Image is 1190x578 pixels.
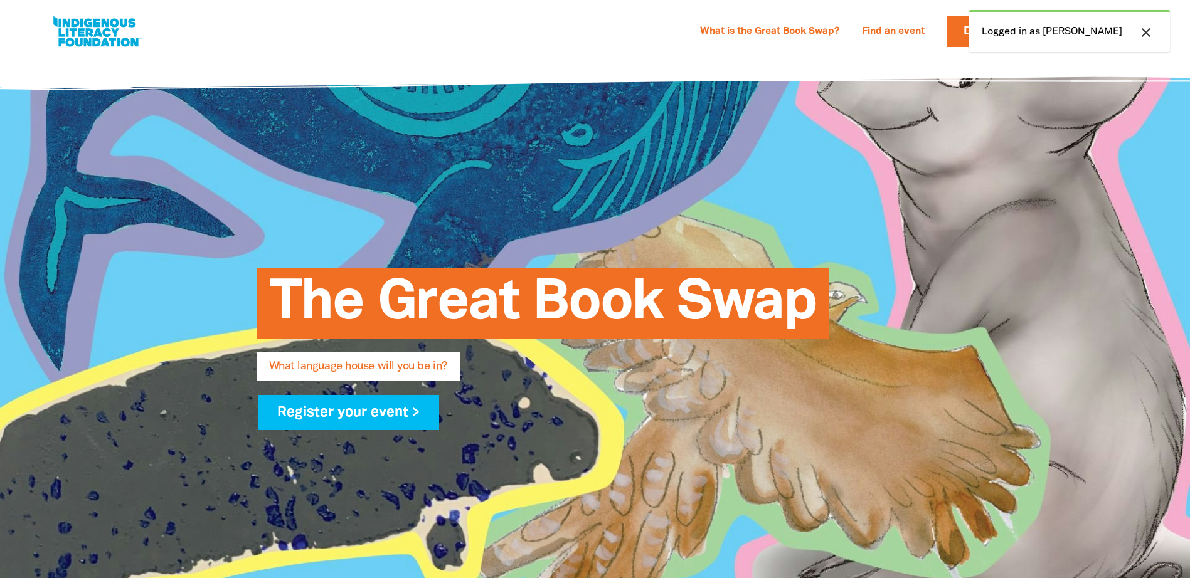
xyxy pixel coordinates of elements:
[269,361,447,381] span: What language house will you be in?
[693,22,847,42] a: What is the Great Book Swap?
[1135,24,1157,41] button: close
[947,16,1026,47] a: Donate
[854,22,932,42] a: Find an event
[969,10,1170,52] div: Logged in as [PERSON_NAME]
[1139,25,1154,40] i: close
[258,395,440,430] a: Register your event >
[269,278,817,339] span: The Great Book Swap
